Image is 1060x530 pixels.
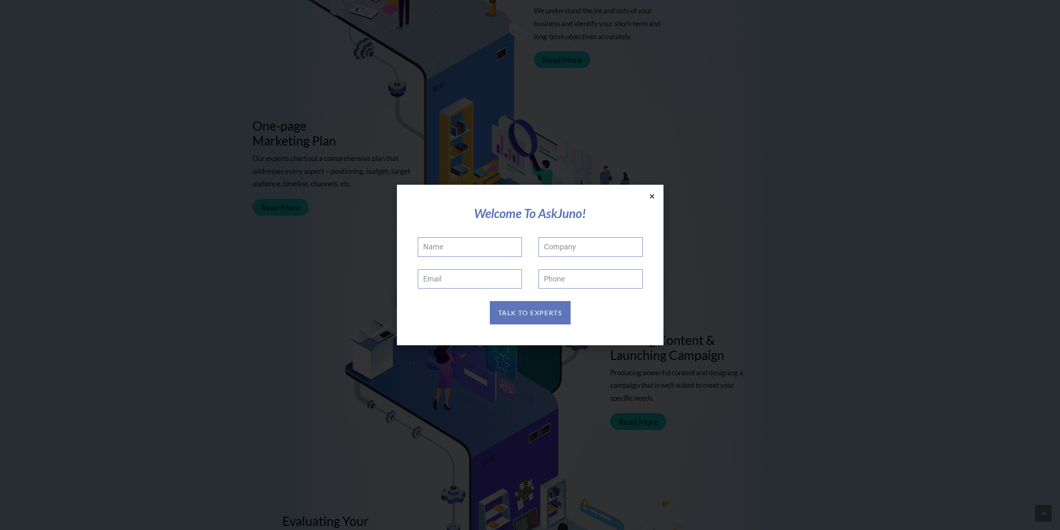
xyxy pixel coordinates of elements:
[539,237,643,256] input: Company
[539,269,643,289] input: Only numbers and phone characters (#, -, *, etc) are accepted.
[418,269,522,289] input: Email
[418,206,643,221] h2: Welcome To AskJuno!
[418,237,522,256] input: Name
[498,309,562,316] span: TALK TO EXPERTS
[490,301,571,324] button: TALK TO EXPERTS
